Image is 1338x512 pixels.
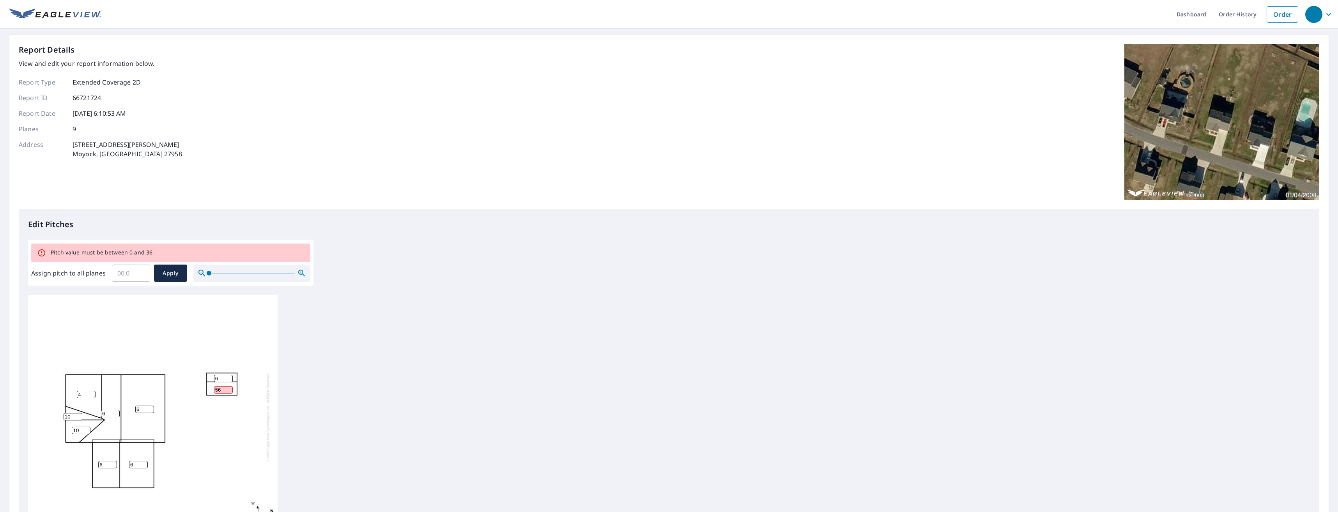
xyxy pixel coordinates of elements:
[9,9,101,20] img: EV Logo
[154,265,187,282] button: Apply
[73,140,182,159] p: [STREET_ADDRESS][PERSON_NAME] Moyock, [GEOGRAPHIC_DATA] 27958
[19,78,65,87] p: Report Type
[73,93,101,102] p: 66721724
[19,44,75,56] p: Report Details
[73,109,126,118] p: [DATE] 6:10:53 AM
[73,78,141,87] p: Extended Coverage 2D
[19,140,65,159] p: Address
[112,262,150,284] input: 00.0
[19,124,65,134] p: Planes
[160,268,181,278] span: Apply
[1267,6,1298,23] a: Order
[28,219,1310,230] p: Edit Pitches
[19,93,65,102] p: Report ID
[19,109,65,118] p: Report Date
[31,268,106,278] label: Assign pitch to all planes
[1124,44,1319,200] img: Top image
[19,59,182,68] p: View and edit your report information below.
[73,124,76,134] p: 9
[51,246,152,260] div: Pitch value must be between 0 and 36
